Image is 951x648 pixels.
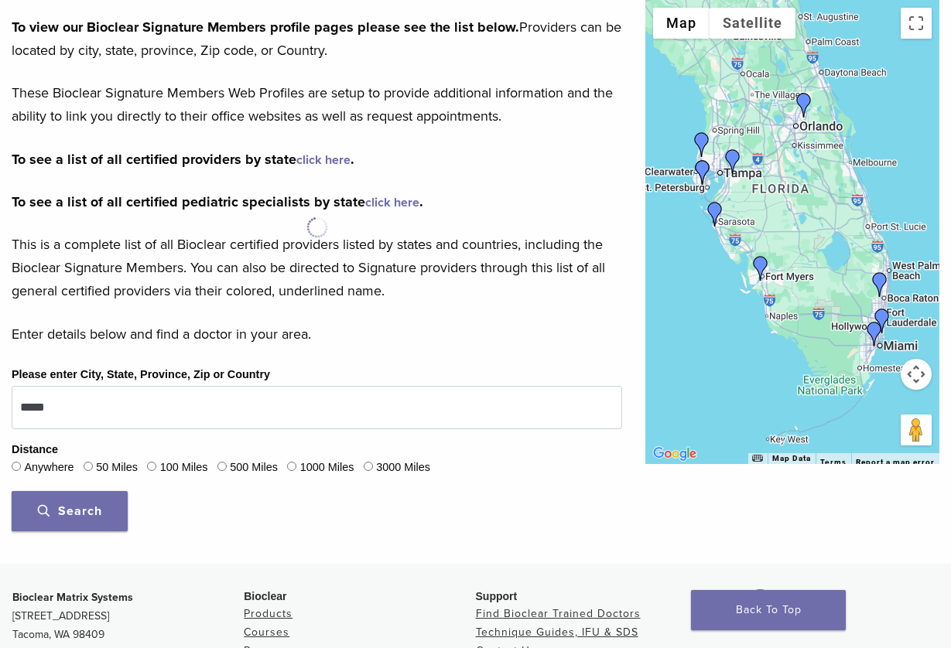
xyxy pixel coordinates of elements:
[653,8,710,39] button: Show street map
[12,591,133,604] strong: Bioclear Matrix Systems
[96,459,138,476] label: 50 Miles
[476,626,638,639] a: Technique Guides, IFU & SDS
[244,626,289,639] a: Courses
[160,459,208,476] label: 100 Miles
[649,444,700,464] img: Google
[12,81,622,128] p: These Bioclear Signature Members Web Profiles are setup to provide additional information and the...
[689,132,714,157] div: Dr. Seema Amin
[856,458,935,466] a: Report a map error
[230,459,278,476] label: 500 Miles
[12,322,622,346] p: Enter details below and find a doctor in your area.
[862,322,887,346] div: Dr. Lino Suarez
[476,607,641,620] a: Find Bioclear Trained Doctors
[870,309,895,333] div: Dr. David Carroll
[720,149,745,174] div: Dr. Larry Saylor
[748,256,773,281] div: Dr. Rachel Donovan
[710,8,795,39] button: Show satellite imagery
[12,442,58,459] legend: Distance
[901,8,932,39] button: Toggle fullscreen view
[691,590,846,630] a: Back To Top
[296,152,351,168] a: click here
[901,414,932,445] button: Drag Pegman onto the map to open Street View
[24,459,74,476] label: Anywhere
[244,607,292,620] a: Products
[38,503,102,519] span: Search
[12,491,128,531] button: Search
[792,93,816,118] div: Dr. Mary Isaacs
[365,195,419,210] a: click here
[12,19,519,36] strong: To view our Bioclear Signature Members profile pages please see the list below.
[703,202,727,227] div: Dr. Hank Michael
[901,359,932,390] button: Map camera controls
[772,453,811,464] button: Map Data
[867,272,892,297] div: Dr. Armando Ponte
[820,458,847,467] a: Terms
[244,590,286,602] span: Bioclear
[12,233,622,302] p: This is a complete list of all Bioclear certified providers listed by states and countries, inclu...
[476,590,518,602] span: Support
[376,459,430,476] label: 3000 Miles
[12,367,270,384] label: Please enter City, State, Province, Zip or Country
[649,444,700,464] a: Open this area in Google Maps (opens a new window)
[690,160,715,185] div: Dr. Phong Phane
[752,453,763,464] button: Keyboard shortcuts
[12,151,354,168] strong: To see a list of all certified providers by state .
[12,15,622,62] p: Providers can be located by city, state, province, Zip code, or Country.
[12,193,423,210] strong: To see a list of all certified pediatric specialists by state .
[300,459,354,476] label: 1000 Miles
